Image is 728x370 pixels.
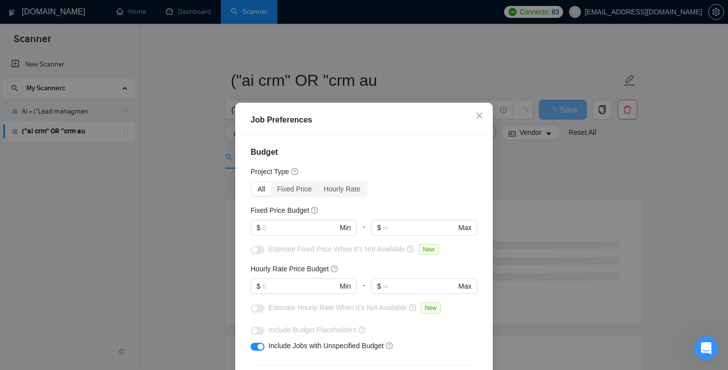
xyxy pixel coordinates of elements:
[268,326,357,334] span: Include Budget Placeholders
[340,281,351,292] span: Min
[383,222,456,233] input: ∞
[252,182,271,196] div: All
[357,220,371,244] div: -
[268,304,407,311] span: Estimate Hourly Rate When It’s Not Available
[407,245,415,253] span: question-circle
[331,265,339,273] span: question-circle
[271,182,318,196] div: Fixed Price
[291,168,299,176] span: question-circle
[262,222,338,233] input: 0
[262,281,338,292] input: 0
[357,278,371,302] div: -
[311,206,319,214] span: question-circle
[340,222,351,233] span: Min
[268,342,384,350] span: Include Jobs with Unspecified Budget
[257,281,260,292] span: $
[466,103,493,129] button: Close
[268,245,405,253] span: Estimate Fixed Price When It’s Not Available
[251,114,477,126] div: Job Preferences
[694,336,718,360] iframe: Intercom live chat
[257,222,260,233] span: $
[359,326,366,334] span: question-circle
[419,244,439,255] span: New
[377,222,381,233] span: $
[383,281,456,292] input: ∞
[377,281,381,292] span: $
[459,281,471,292] span: Max
[251,166,289,177] h5: Project Type
[459,222,471,233] span: Max
[421,303,441,313] span: New
[386,342,394,350] span: question-circle
[318,182,366,196] div: Hourly Rate
[409,304,417,311] span: question-circle
[475,112,483,120] span: close
[251,146,477,158] h4: Budget
[251,205,309,216] h5: Fixed Price Budget
[251,263,329,274] h5: Hourly Rate Price Budget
